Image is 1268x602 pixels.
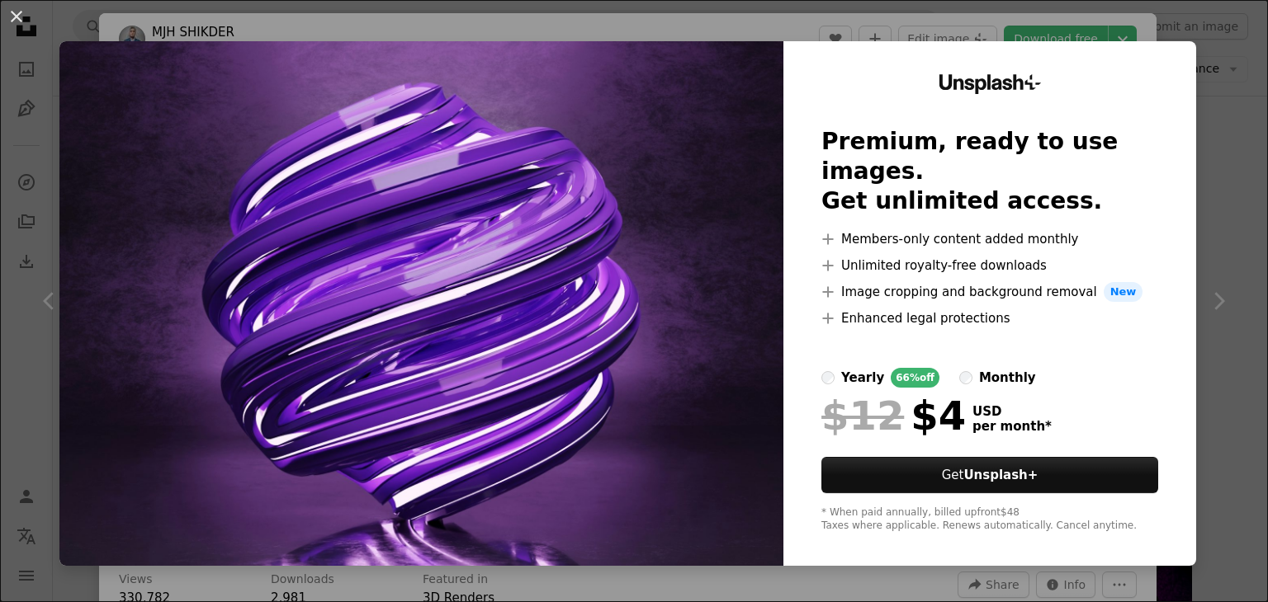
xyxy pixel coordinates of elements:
[972,419,1052,434] span: per month *
[821,394,966,437] div: $4
[891,368,939,388] div: 66% off
[1104,282,1143,302] span: New
[821,308,1158,328] li: Enhanced legal protections
[972,404,1052,419] span: USD
[821,282,1158,302] li: Image cropping and background removal
[821,394,904,437] span: $12
[963,468,1038,482] strong: Unsplash+
[959,371,972,384] input: monthly
[821,229,1158,249] li: Members-only content added monthly
[821,457,1158,493] button: GetUnsplash+
[979,368,1036,388] div: monthly
[821,256,1158,275] li: Unlimited royalty-free downloads
[821,506,1158,533] div: * When paid annually, billed upfront $48 Taxes where applicable. Renews automatically. Cancel any...
[821,127,1158,216] h2: Premium, ready to use images. Get unlimited access.
[841,368,884,388] div: yearly
[821,371,835,384] input: yearly66%off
